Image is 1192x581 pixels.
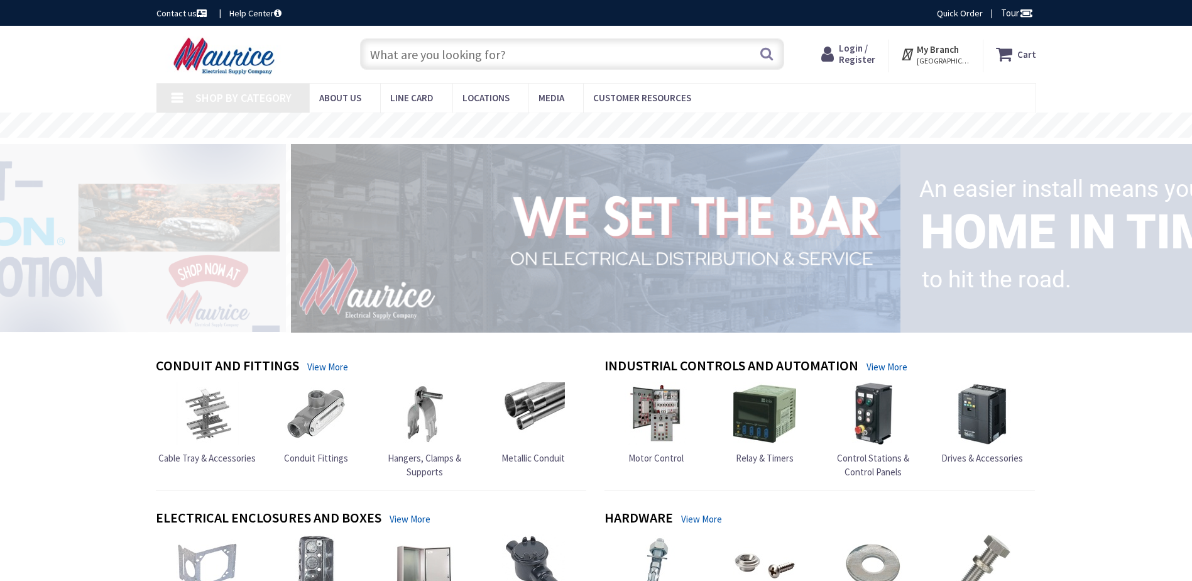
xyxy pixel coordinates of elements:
[229,7,282,19] a: Help Center
[276,140,905,335] img: 1_1.png
[1017,43,1036,65] strong: Cart
[837,452,909,477] span: Control Stations & Control Panels
[733,382,796,445] img: Relay & Timers
[842,382,905,445] img: Control Stations & Control Panels
[996,43,1036,65] a: Cart
[158,452,256,464] span: Cable Tray & Accessories
[158,382,256,465] a: Cable Tray & Accessories Cable Tray & Accessories
[604,510,673,528] h4: Hardware
[839,42,875,65] span: Login / Register
[681,512,722,526] a: View More
[625,382,687,465] a: Motor Control Motor Control
[195,91,292,105] span: Shop By Category
[319,92,361,104] span: About us
[941,452,1023,464] span: Drives & Accessories
[388,452,461,477] span: Hangers, Clamps & Supports
[867,360,907,373] a: View More
[501,382,565,465] a: Metallic Conduit Metallic Conduit
[900,43,970,65] div: My Branch [GEOGRAPHIC_DATA], [GEOGRAPHIC_DATA]
[539,92,564,104] span: Media
[822,382,925,479] a: Control Stations & Control Panels Control Stations & Control Panels
[628,452,684,464] span: Motor Control
[625,382,687,445] img: Motor Control
[360,38,784,70] input: What are you looking for?
[941,382,1023,465] a: Drives & Accessories Drives & Accessories
[736,452,794,464] span: Relay & Timers
[156,7,209,19] a: Contact us
[373,382,476,479] a: Hangers, Clamps & Supports Hangers, Clamps & Supports
[1001,7,1033,19] span: Tour
[937,7,983,19] a: Quick Order
[156,36,295,75] img: Maurice Electrical Supply Company
[393,382,456,445] img: Hangers, Clamps & Supports
[462,92,510,104] span: Locations
[917,56,970,66] span: [GEOGRAPHIC_DATA], [GEOGRAPHIC_DATA]
[285,382,347,445] img: Conduit Fittings
[176,382,239,445] img: Cable Tray & Accessories
[604,358,858,376] h4: Industrial Controls and Automation
[284,382,348,465] a: Conduit Fittings Conduit Fittings
[307,360,348,373] a: View More
[156,358,299,376] h4: Conduit and Fittings
[156,510,381,528] h4: Electrical Enclosures and Boxes
[917,43,959,55] strong: My Branch
[733,382,796,465] a: Relay & Timers Relay & Timers
[922,258,1071,302] rs-layer: to hit the road.
[951,382,1014,445] img: Drives & Accessories
[390,92,434,104] span: Line Card
[482,119,712,133] rs-layer: Free Same Day Pickup at 15 Locations
[821,43,875,65] a: Login / Register
[284,452,348,464] span: Conduit Fittings
[501,452,565,464] span: Metallic Conduit
[390,512,430,526] a: View More
[502,382,565,445] img: Metallic Conduit
[593,92,691,104] span: Customer Resources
